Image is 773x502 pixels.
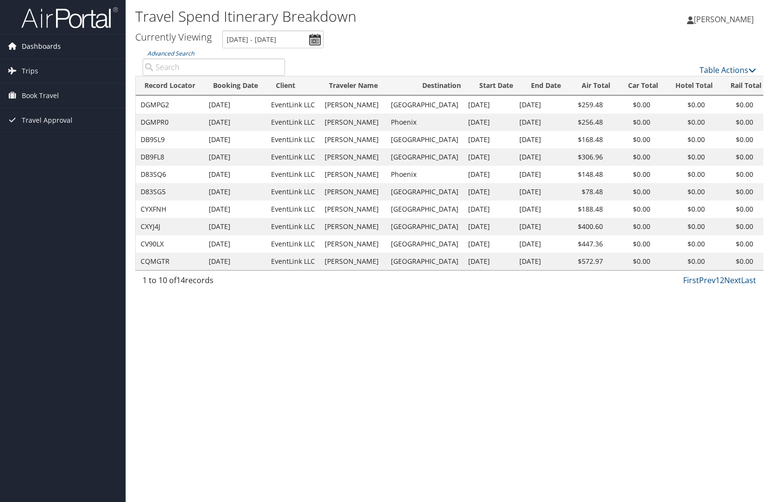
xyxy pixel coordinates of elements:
[204,76,267,95] th: Booking Date: activate to sort column ascending
[655,166,710,183] td: $0.00
[667,76,721,95] th: Hotel Total: activate to sort column ascending
[515,218,562,235] td: [DATE]
[136,166,204,183] td: D83SQ6
[741,275,756,286] a: Last
[573,76,619,95] th: Air Total: activate to sort column ascending
[608,96,655,114] td: $0.00
[515,114,562,131] td: [DATE]
[608,253,655,270] td: $0.00
[515,201,562,218] td: [DATE]
[386,166,463,183] td: Phoenix
[386,114,463,131] td: Phoenix
[136,148,204,166] td: DB9FL8
[608,114,655,131] td: $0.00
[562,96,608,114] td: $259.48
[562,148,608,166] td: $306.96
[655,96,710,114] td: $0.00
[471,76,522,95] th: Start Date: activate to sort column ascending
[320,166,386,183] td: [PERSON_NAME]
[266,253,320,270] td: EventLink LLC
[562,114,608,131] td: $256.48
[724,275,741,286] a: Next
[562,183,608,201] td: $78.48
[562,218,608,235] td: $400.60
[608,218,655,235] td: $0.00
[22,59,38,83] span: Trips
[204,96,266,114] td: [DATE]
[320,114,386,131] td: [PERSON_NAME]
[515,183,562,201] td: [DATE]
[463,96,515,114] td: [DATE]
[710,218,758,235] td: $0.00
[136,183,204,201] td: D83SG5
[721,76,770,95] th: Rail Total: activate to sort column ascending
[655,235,710,253] td: $0.00
[266,166,320,183] td: EventLink LLC
[414,76,471,95] th: Destination: activate to sort column ascending
[204,183,266,201] td: [DATE]
[386,148,463,166] td: [GEOGRAPHIC_DATA]
[266,201,320,218] td: EventLink LLC
[204,201,266,218] td: [DATE]
[136,253,204,270] td: CQMGTR
[204,114,266,131] td: [DATE]
[386,218,463,235] td: [GEOGRAPHIC_DATA]
[136,235,204,253] td: CV90LX
[320,96,386,114] td: [PERSON_NAME]
[710,166,758,183] td: $0.00
[266,114,320,131] td: EventLink LLC
[320,148,386,166] td: [PERSON_NAME]
[463,166,515,183] td: [DATE]
[699,275,716,286] a: Prev
[562,131,608,148] td: $168.48
[608,131,655,148] td: $0.00
[655,131,710,148] td: $0.00
[204,166,266,183] td: [DATE]
[687,5,763,34] a: [PERSON_NAME]
[619,76,667,95] th: Car Total: activate to sort column ascending
[320,131,386,148] td: [PERSON_NAME]
[710,148,758,166] td: $0.00
[515,131,562,148] td: [DATE]
[655,201,710,218] td: $0.00
[700,65,756,75] a: Table Actions
[204,218,266,235] td: [DATE]
[136,96,204,114] td: DGMPG2
[562,166,608,183] td: $148.48
[135,30,212,43] h3: Currently Viewing
[135,6,554,27] h1: Travel Spend Itinerary Breakdown
[515,148,562,166] td: [DATE]
[716,275,720,286] a: 1
[463,131,515,148] td: [DATE]
[386,131,463,148] td: [GEOGRAPHIC_DATA]
[463,201,515,218] td: [DATE]
[608,235,655,253] td: $0.00
[608,148,655,166] td: $0.00
[204,253,266,270] td: [DATE]
[266,96,320,114] td: EventLink LLC
[266,148,320,166] td: EventLink LLC
[320,76,414,95] th: Traveler Name: activate to sort column ascending
[136,131,204,148] td: DB9SL9
[267,76,320,95] th: Client: activate to sort column ascending
[655,218,710,235] td: $0.00
[320,235,386,253] td: [PERSON_NAME]
[22,108,72,132] span: Travel Approval
[266,235,320,253] td: EventLink LLC
[522,76,573,95] th: End Date: activate to sort column ascending
[22,84,59,108] span: Book Travel
[320,218,386,235] td: [PERSON_NAME]
[463,218,515,235] td: [DATE]
[710,253,758,270] td: $0.00
[608,201,655,218] td: $0.00
[176,275,185,286] span: 14
[21,6,118,29] img: airportal-logo.png
[720,275,724,286] a: 2
[655,148,710,166] td: $0.00
[204,148,266,166] td: [DATE]
[386,96,463,114] td: [GEOGRAPHIC_DATA]
[386,235,463,253] td: [GEOGRAPHIC_DATA]
[463,183,515,201] td: [DATE]
[562,201,608,218] td: $188.48
[320,201,386,218] td: [PERSON_NAME]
